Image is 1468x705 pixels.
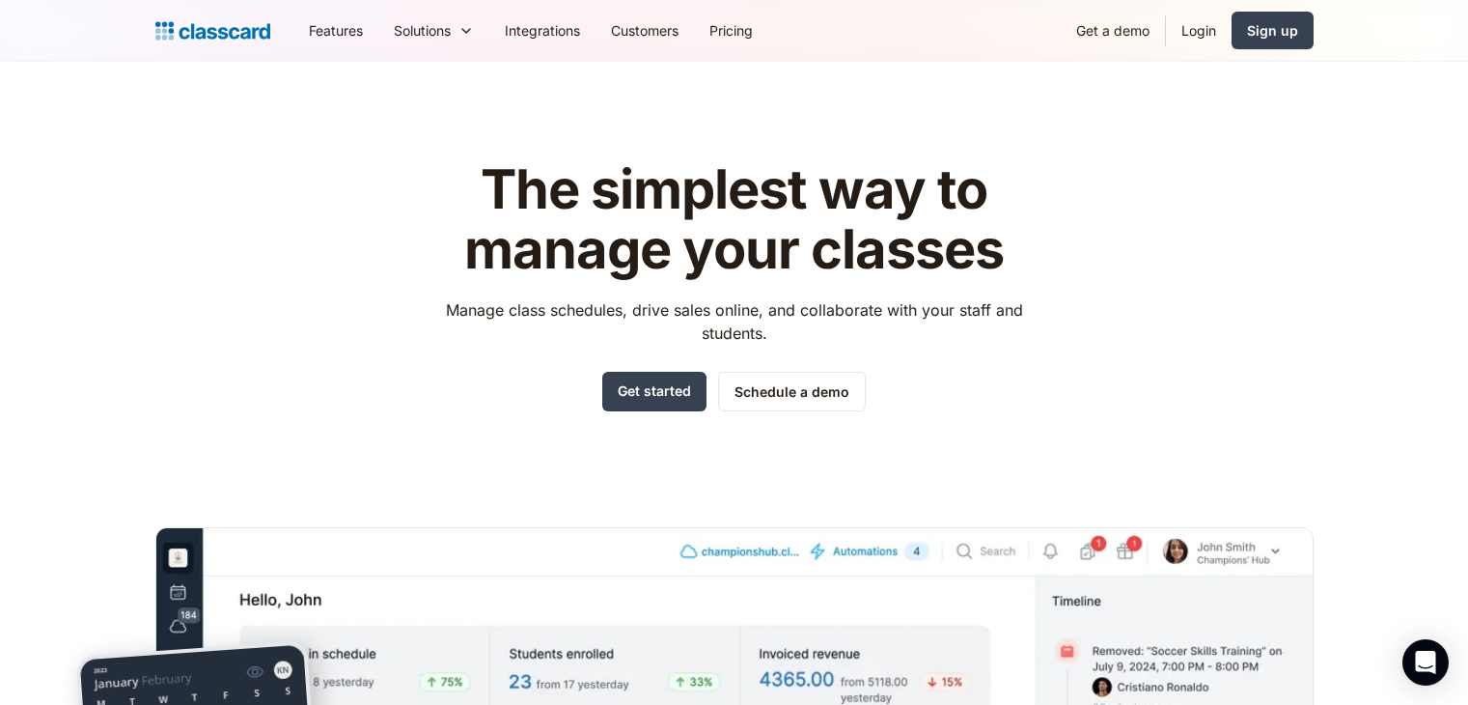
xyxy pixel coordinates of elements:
a: Get a demo [1061,9,1165,52]
a: Get started [602,372,706,411]
a: Sign up [1232,12,1314,49]
div: Solutions [378,9,489,52]
a: Schedule a demo [718,372,866,411]
div: Open Intercom Messenger [1402,639,1449,686]
a: Integrations [489,9,596,52]
div: Sign up [1247,20,1298,41]
h1: The simplest way to manage your classes [428,160,1040,279]
a: Customers [596,9,694,52]
a: Login [1166,9,1232,52]
a: Logo [155,17,270,44]
a: Features [293,9,378,52]
p: Manage class schedules, drive sales online, and collaborate with your staff and students. [428,298,1040,345]
div: Solutions [394,20,451,41]
a: Pricing [694,9,768,52]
